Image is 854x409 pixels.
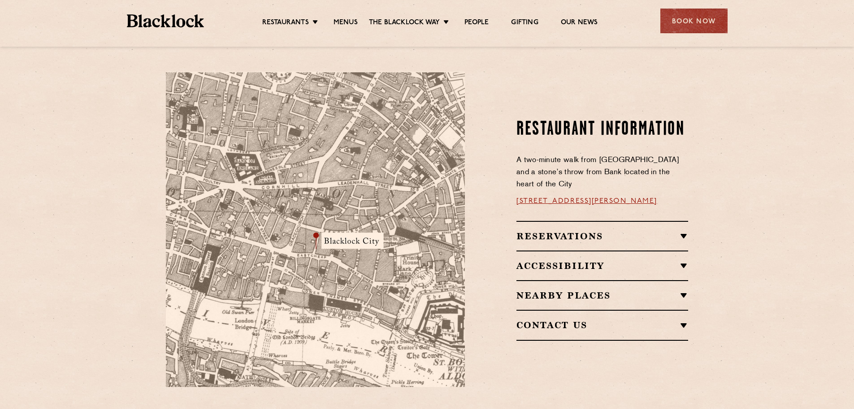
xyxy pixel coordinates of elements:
a: Gifting [511,18,538,28]
h2: Nearby Places [516,290,688,301]
a: [STREET_ADDRESS][PERSON_NAME] [516,198,657,205]
a: Menus [334,18,358,28]
h2: Contact Us [516,320,688,330]
a: Our News [561,18,598,28]
p: A two-minute walk from [GEOGRAPHIC_DATA] and a stone’s throw from Bank located in the heart of th... [516,154,688,191]
h2: Restaurant Information [516,119,688,141]
a: Restaurants [262,18,309,28]
h2: Accessibility [516,260,688,271]
img: BL_Textured_Logo-footer-cropped.svg [127,14,204,27]
img: svg%3E [368,303,494,387]
a: People [464,18,489,28]
div: Book Now [660,9,728,33]
h2: Reservations [516,231,688,242]
a: The Blacklock Way [369,18,440,28]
